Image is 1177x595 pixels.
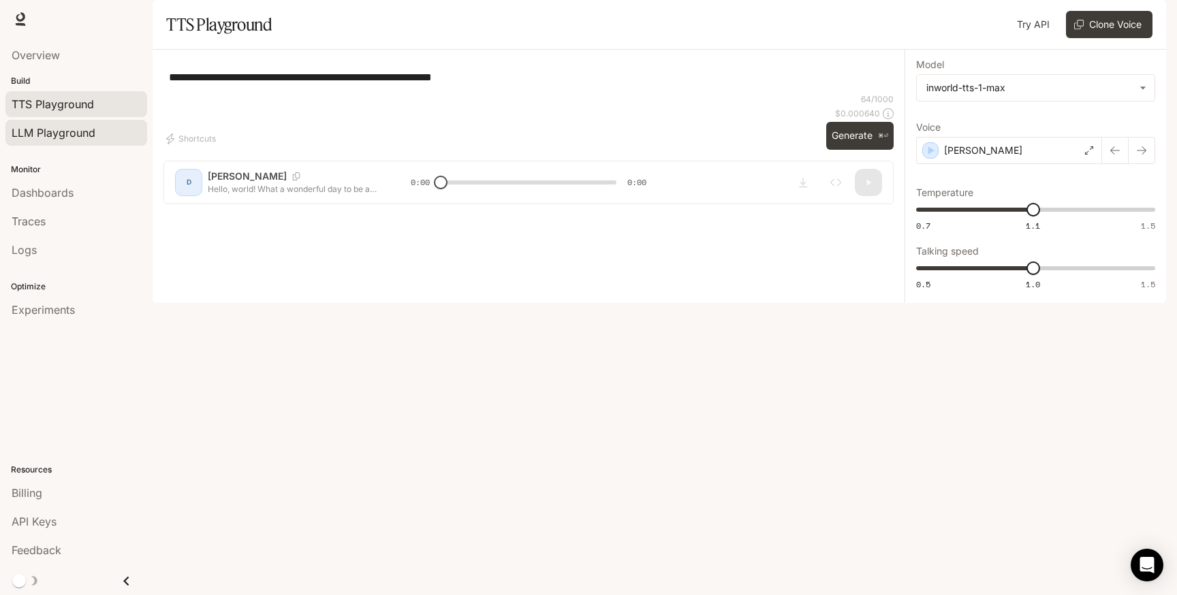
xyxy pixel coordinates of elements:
[916,123,941,132] p: Voice
[916,278,930,290] span: 0.5
[1026,278,1040,290] span: 1.0
[835,108,880,119] p: $ 0.000640
[1066,11,1152,38] button: Clone Voice
[878,132,888,140] p: ⌘⏎
[917,75,1155,101] div: inworld-tts-1-max
[861,93,894,105] p: 64 / 1000
[916,220,930,231] span: 0.7
[1026,220,1040,231] span: 1.1
[916,60,944,69] p: Model
[1141,278,1155,290] span: 1.5
[926,81,1133,95] div: inworld-tts-1-max
[1141,220,1155,231] span: 1.5
[944,144,1022,157] p: [PERSON_NAME]
[1131,549,1163,581] div: Open Intercom Messenger
[163,128,221,150] button: Shortcuts
[166,11,272,38] h1: TTS Playground
[916,188,973,197] p: Temperature
[1011,11,1055,38] a: Try API
[826,122,894,150] button: Generate⌘⏎
[916,246,979,256] p: Talking speed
